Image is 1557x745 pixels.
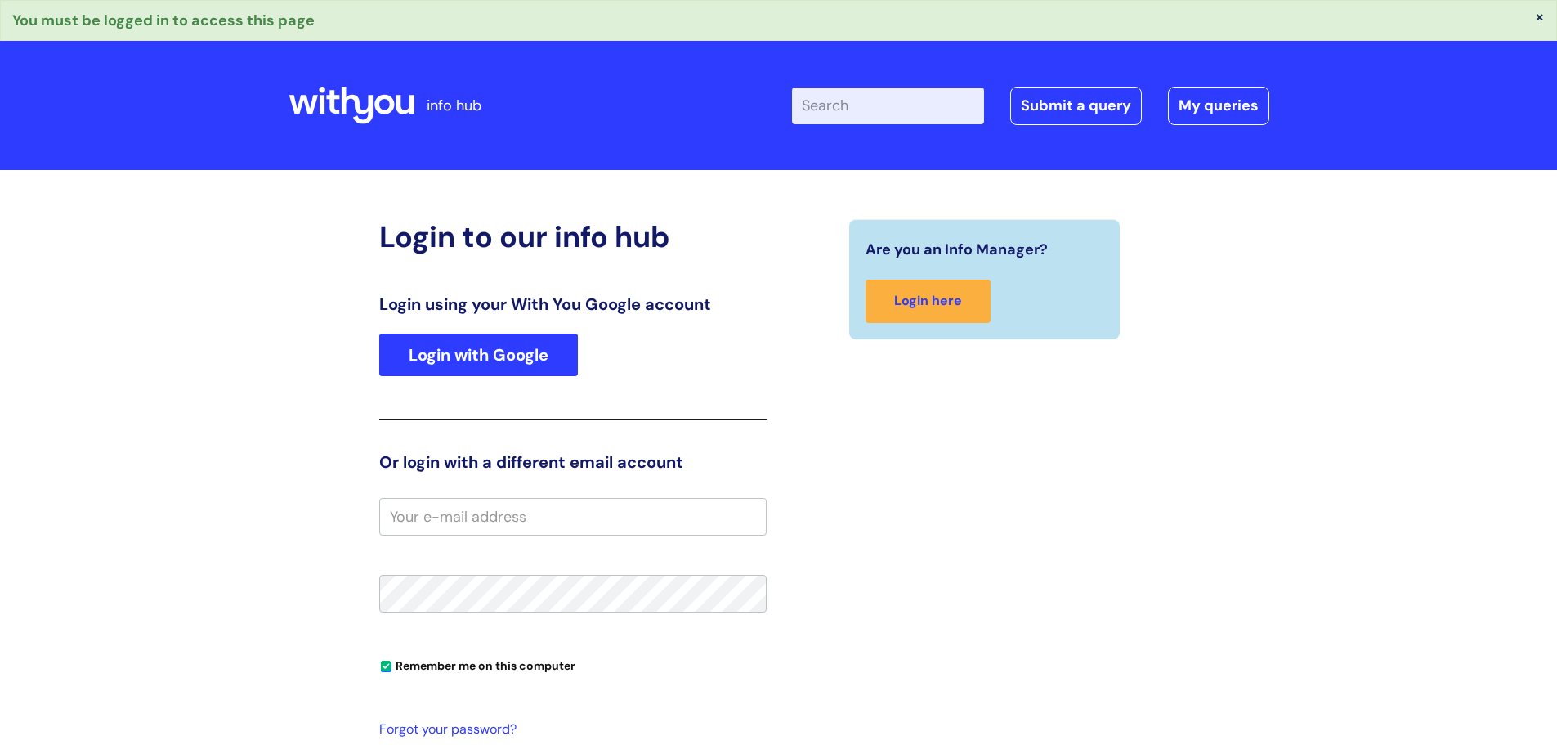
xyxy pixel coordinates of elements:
h3: Login using your With You Google account [379,294,767,314]
h3: Or login with a different email account [379,452,767,472]
input: Search [792,88,984,123]
h2: Login to our info hub [379,219,767,254]
input: Remember me on this computer [381,662,391,672]
div: You can uncheck this option if you're logging in from a shared device [379,652,767,678]
p: info hub [427,92,481,119]
a: Forgot your password? [379,718,758,742]
button: × [1535,9,1545,24]
label: Remember me on this computer [379,655,575,673]
input: Your e-mail address [379,498,767,536]
a: Login here [866,280,991,323]
a: Submit a query [1010,87,1142,124]
a: My queries [1168,87,1269,124]
span: Are you an Info Manager? [866,236,1048,263]
a: Login with Google [379,334,578,376]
